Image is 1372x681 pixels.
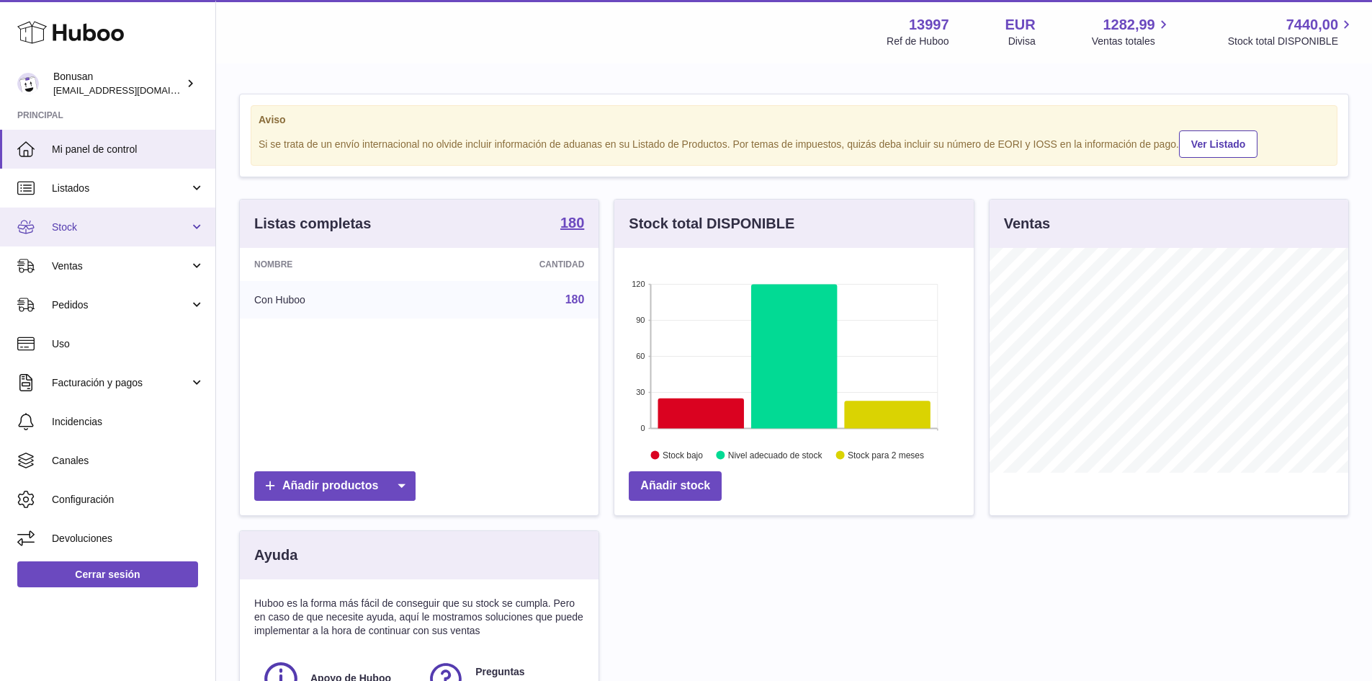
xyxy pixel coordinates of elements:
a: 180 [560,215,584,233]
div: Si se trata de un envío internacional no olvide incluir información de aduanas en su Listado de P... [259,128,1330,158]
a: 1282,99 Ventas totales [1092,15,1172,48]
span: Stock total DISPONIBLE [1228,35,1355,48]
th: Cantidad [426,248,599,281]
span: Incidencias [52,415,205,429]
td: Con Huboo [240,281,426,319]
a: 180 [565,293,585,306]
span: Ventas [52,259,189,273]
strong: 180 [560,215,584,230]
span: Stock [52,221,189,234]
h3: Listas completas [254,214,371,233]
h3: Ventas [1004,214,1050,233]
a: Añadir stock [629,471,722,501]
span: Facturación y pagos [52,376,189,390]
div: Bonusan [53,70,183,97]
text: 60 [637,352,645,360]
span: Ventas totales [1092,35,1172,48]
span: Pedidos [52,298,189,312]
strong: 13997 [909,15,949,35]
text: Nivel adecuado de stock [728,450,823,460]
span: 1282,99 [1103,15,1154,35]
a: Cerrar sesión [17,561,198,587]
th: Nombre [240,248,426,281]
strong: EUR [1005,15,1036,35]
span: Mi panel de control [52,143,205,156]
span: Listados [52,182,189,195]
h3: Ayuda [254,546,297,565]
span: 7440,00 [1286,15,1338,35]
a: Ver Listado [1179,130,1257,158]
a: Añadir productos [254,471,416,501]
span: Configuración [52,493,205,507]
text: 90 [637,316,645,324]
span: Devoluciones [52,532,205,546]
h3: Stock total DISPONIBLE [629,214,794,233]
text: Stock para 2 meses [848,450,924,460]
text: 30 [637,388,645,396]
span: Uso [52,337,205,351]
text: 0 [641,424,645,432]
text: 120 [632,280,645,288]
p: Huboo es la forma más fácil de conseguir que su stock se cumpla. Pero en caso de que necesite ayu... [254,597,584,638]
span: Canales [52,454,205,468]
a: 7440,00 Stock total DISPONIBLE [1228,15,1355,48]
text: Stock bajo [663,450,703,460]
span: [EMAIL_ADDRESS][DOMAIN_NAME] [53,84,212,96]
img: info@bonusan.es [17,73,39,94]
div: Divisa [1008,35,1036,48]
div: Ref de Huboo [887,35,949,48]
strong: Aviso [259,113,1330,127]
